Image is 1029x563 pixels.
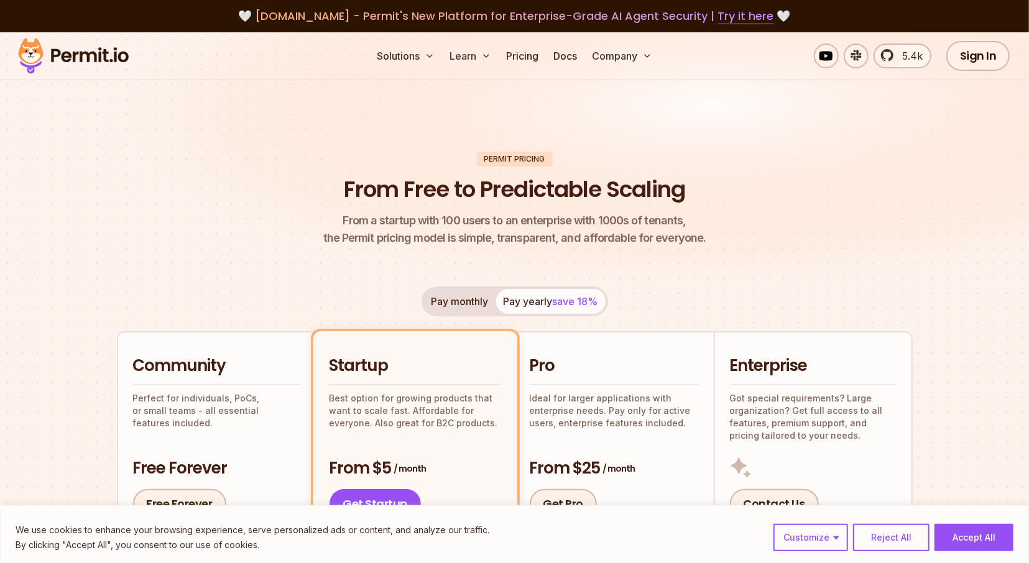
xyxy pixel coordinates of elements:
p: Best option for growing products that want to scale fast. Affordable for everyone. Also great for... [330,392,501,429]
button: Customize [773,524,848,551]
button: Accept All [934,524,1013,551]
span: 5.4k [895,48,923,63]
a: Try it here [718,8,774,24]
a: Docs [548,43,582,68]
h3: From $5 [330,457,501,480]
h3: From $25 [530,457,699,480]
h2: Enterprise [730,355,897,377]
button: Pay monthly [424,289,496,314]
a: Contact Us [730,489,819,519]
a: Get Startup [330,489,422,519]
p: the Permit pricing model is simple, transparent, and affordable for everyone. [323,212,706,247]
a: Sign In [946,41,1010,71]
div: Permit Pricing [477,152,553,167]
button: Learn [445,43,496,68]
a: Pricing [501,43,543,68]
button: Reject All [853,524,930,551]
p: Perfect for individuals, PoCs, or small teams - all essential features included. [133,392,301,429]
p: We use cookies to enhance your browsing experience, serve personalized ads or content, and analyz... [16,523,489,538]
h3: Free Forever [133,457,301,480]
p: By clicking "Accept All", you consent to our use of cookies. [16,538,489,552]
p: Ideal for larger applications with enterprise needs. Pay only for active users, enterprise featur... [530,392,699,429]
button: Solutions [372,43,440,68]
p: Got special requirements? Large organization? Get full access to all features, premium support, a... [730,392,897,442]
div: 🤍 🤍 [30,7,999,25]
a: Get Pro [530,489,598,519]
h2: Community [133,355,301,377]
span: [DOMAIN_NAME] - Permit's New Platform for Enterprise-Grade AI Agent Security | [256,8,774,24]
img: Permit logo [12,35,134,77]
h2: Pro [530,355,699,377]
button: Company [587,43,657,68]
h2: Startup [330,355,501,377]
span: / month [394,462,427,475]
span: / month [603,462,635,475]
span: From a startup with 100 users to an enterprise with 1000s of tenants, [323,212,706,229]
a: Free Forever [133,489,226,519]
a: 5.4k [874,43,931,68]
h1: From Free to Predictable Scaling [344,174,685,205]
